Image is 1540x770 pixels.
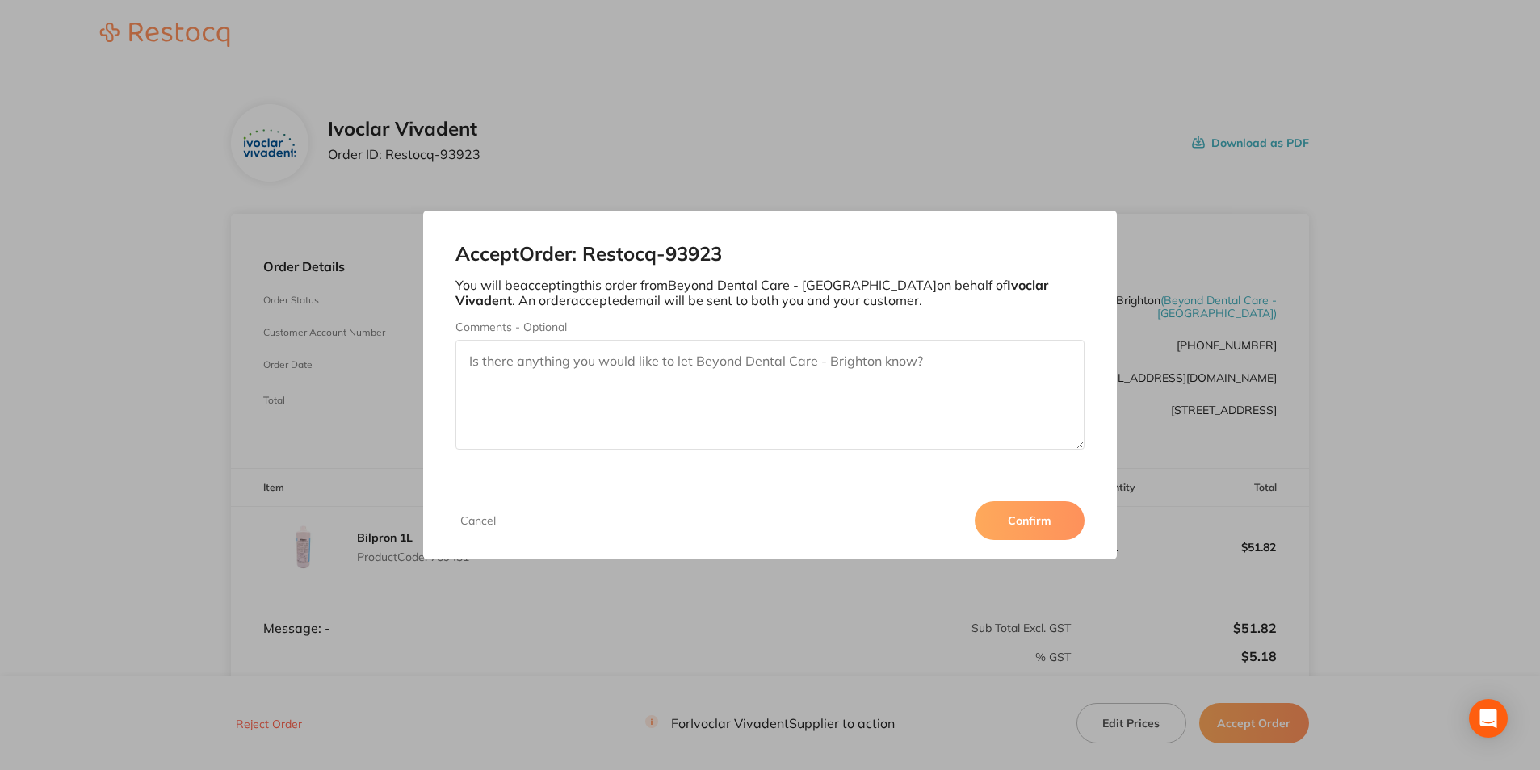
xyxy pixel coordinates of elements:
[455,277,1048,308] b: Ivoclar Vivadent
[455,320,1084,333] label: Comments - Optional
[455,243,1084,266] h2: Accept Order: Restocq- 93923
[455,513,501,528] button: Cancel
[1469,699,1508,738] div: Open Intercom Messenger
[975,501,1085,540] button: Confirm
[455,278,1084,308] p: You will be accepting this order from Beyond Dental Care - [GEOGRAPHIC_DATA] on behalf of . An or...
